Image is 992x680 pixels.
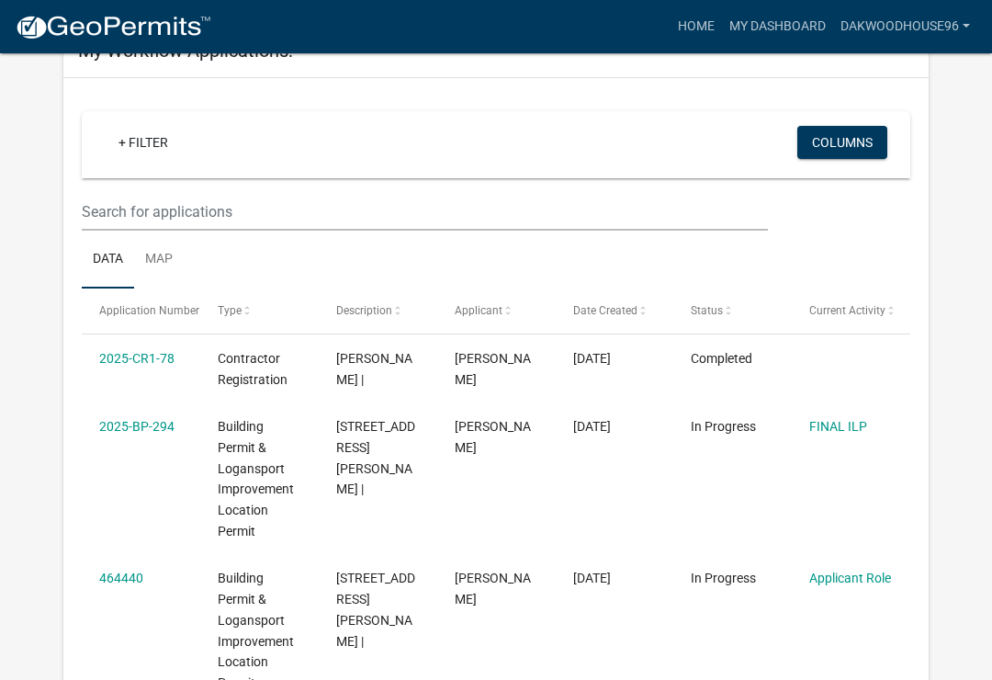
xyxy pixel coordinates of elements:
span: Building Permit & Logansport Improvement Location Permit [218,419,294,538]
datatable-header-cell: Description [319,289,437,333]
span: In Progress [691,571,756,585]
input: Search for applications [82,193,768,231]
span: Dakota Woodhouse [455,571,531,606]
span: 416 E ROSELAWN DR | Remley, Tracey Beth | [336,419,415,496]
a: + Filter [104,126,183,159]
span: Application Number [99,304,199,317]
span: 08/18/2025 [573,419,611,434]
datatable-header-cell: Type [200,289,319,333]
span: Description [336,304,392,317]
datatable-header-cell: Date Created [555,289,673,333]
datatable-header-cell: Application Number [82,289,200,333]
span: Type [218,304,242,317]
span: Contractor Registration [218,351,287,387]
datatable-header-cell: Applicant [437,289,556,333]
span: 08/15/2025 [573,571,611,585]
span: Dakota Woodhouse [455,419,531,455]
a: Data [82,231,134,289]
a: 2025-CR1-78 [99,351,175,366]
a: Dakwoodhouse96 [833,9,977,44]
span: 08/18/2025 [573,351,611,366]
a: Applicant Role [809,571,891,585]
button: Columns [797,126,887,159]
a: 2025-BP-294 [99,419,175,434]
a: Map [134,231,184,289]
span: Dakota Woodhouse | [336,351,412,387]
a: 464440 [99,571,143,585]
datatable-header-cell: Status [673,289,792,333]
a: FINAL ILP [809,419,867,434]
span: Applicant [455,304,502,317]
span: In Progress [691,419,756,434]
span: Current Activity [809,304,885,317]
span: Completed [691,351,752,366]
span: Date Created [573,304,637,317]
datatable-header-cell: Current Activity [792,289,910,333]
a: Home [671,9,722,44]
span: 416 E ROSELAWN DR | Remley, Tracey Beth | [336,571,415,648]
span: Status [691,304,723,317]
span: Dakota Woodhouse [455,351,531,387]
a: My Dashboard [722,9,833,44]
